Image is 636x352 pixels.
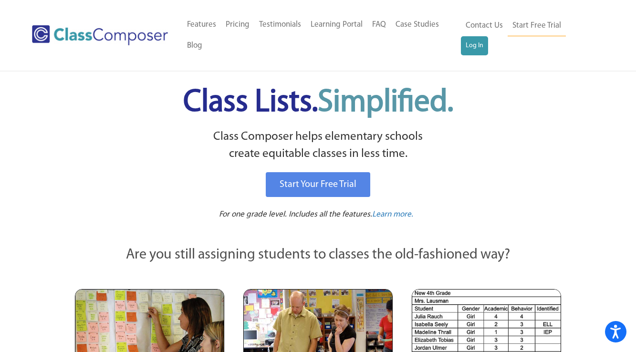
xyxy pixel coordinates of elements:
[280,180,356,189] span: Start Your Free Trial
[391,14,444,35] a: Case Studies
[372,210,413,218] span: Learn more.
[318,87,453,118] span: Simplified.
[221,14,254,35] a: Pricing
[461,36,488,55] a: Log In
[182,35,207,56] a: Blog
[367,14,391,35] a: FAQ
[75,245,562,266] p: Are you still assigning students to classes the old-fashioned way?
[183,87,453,118] span: Class Lists.
[32,25,168,45] img: Class Composer
[219,210,372,218] span: For one grade level. Includes all the features.
[73,128,563,163] p: Class Composer helps elementary schools create equitable classes in less time.
[254,14,306,35] a: Testimonials
[266,172,370,197] a: Start Your Free Trial
[372,209,413,221] a: Learn more.
[182,14,221,35] a: Features
[182,14,461,56] nav: Header Menu
[461,15,597,55] nav: Header Menu
[508,15,566,37] a: Start Free Trial
[461,15,508,36] a: Contact Us
[306,14,367,35] a: Learning Portal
